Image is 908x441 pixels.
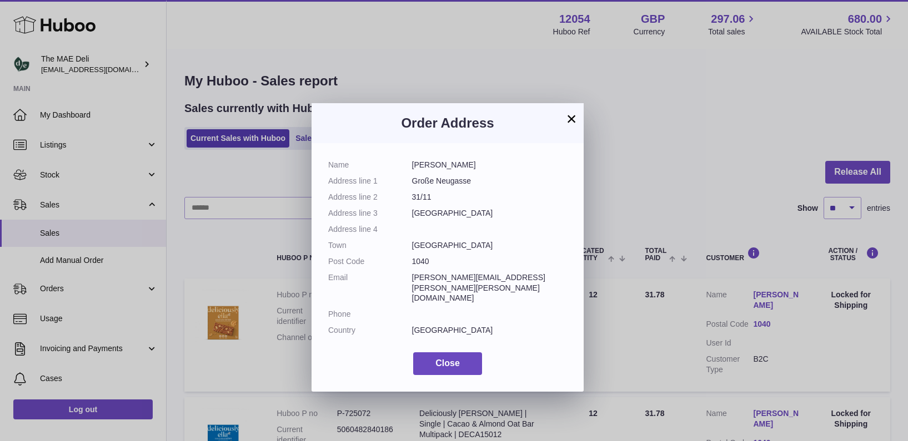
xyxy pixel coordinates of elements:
[328,224,412,235] dt: Address line 4
[412,192,568,202] dd: 31/11
[328,240,412,251] dt: Town
[412,256,568,267] dd: 1040
[328,309,412,320] dt: Phone
[328,114,567,132] h3: Order Address
[435,358,460,368] span: Close
[328,208,412,219] dt: Address line 3
[412,325,568,336] dd: [GEOGRAPHIC_DATA]
[328,176,412,186] dt: Address line 1
[412,160,568,170] dd: [PERSON_NAME]
[412,240,568,251] dd: [GEOGRAPHIC_DATA]
[412,176,568,186] dd: Große Neugasse
[328,272,412,304] dt: Email
[328,192,412,202] dt: Address line 2
[413,352,482,375] button: Close
[328,160,412,170] dt: Name
[412,208,568,219] dd: [GEOGRAPHIC_DATA]
[328,256,412,267] dt: Post Code
[328,325,412,336] dt: Country
[565,112,578,125] button: ×
[412,272,568,304] dd: [PERSON_NAME][EMAIL_ADDRESS][PERSON_NAME][PERSON_NAME][DOMAIN_NAME]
